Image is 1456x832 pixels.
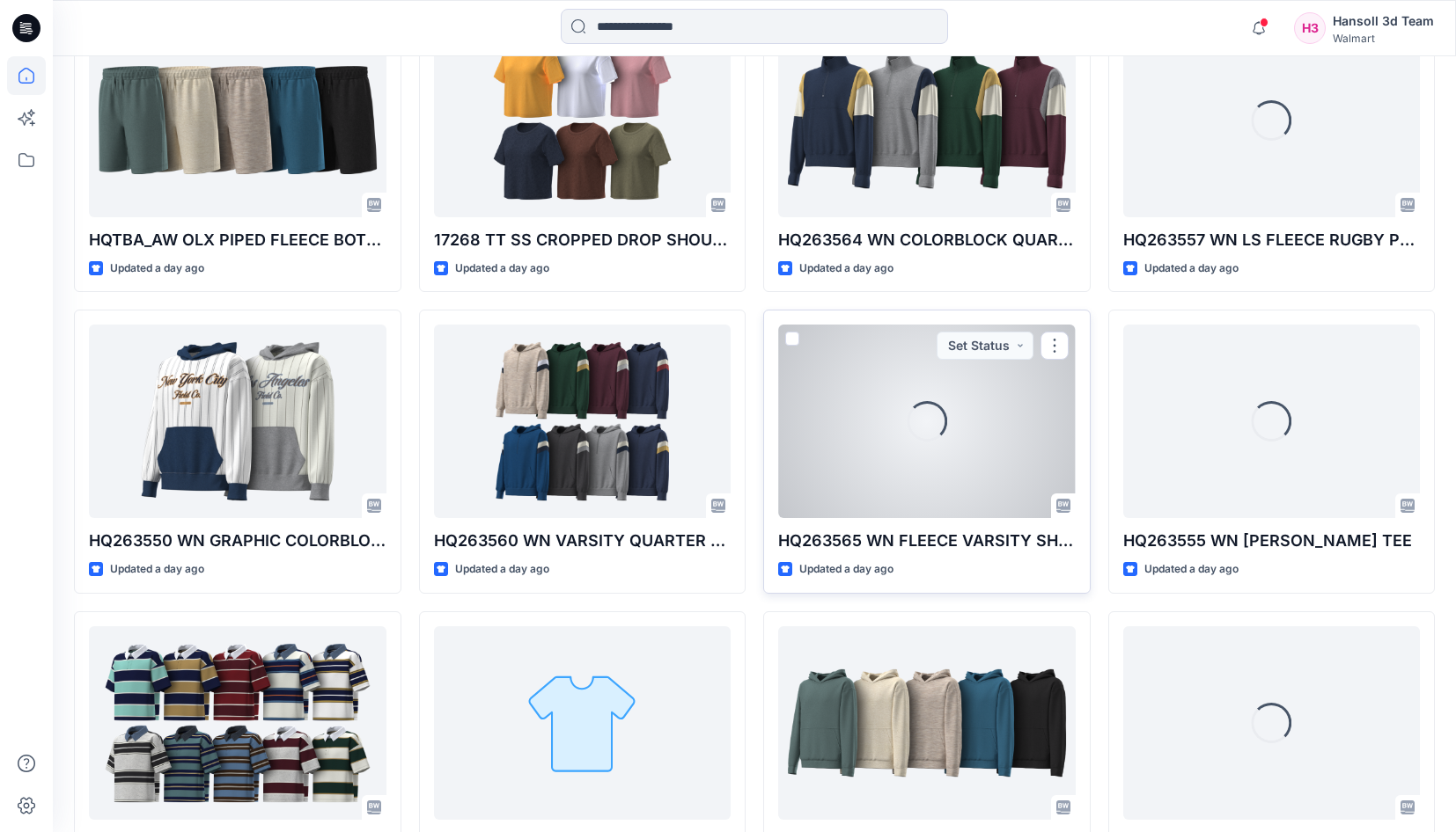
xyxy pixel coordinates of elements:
[1144,259,1239,278] p: Updated a day ago
[434,325,732,518] a: HQ263560 WN VARSITY QUARTER ZIP HOODIE
[778,228,1076,252] p: HQ263564 WN COLORBLOCK QUARTER ZIP
[434,24,732,217] a: 17268 TT SS CROPPED DROP SHOULDER TEE
[455,560,549,579] p: Updated a day ago
[778,529,1076,553] p: HQ263565 WN FLEECE VARSITY SHORT
[778,24,1076,217] a: HQ263564 WN COLORBLOCK QUARTER ZIP
[799,259,893,278] p: Updated a day ago
[110,259,204,278] p: Updated a day ago
[1144,560,1239,579] p: Updated a day ago
[799,560,893,579] p: Updated a day ago
[1294,12,1326,44] div: H3
[1333,32,1434,45] div: Walmart
[89,529,386,553] p: HQ263550 WN GRAPHIC COLORBLOCK HOODIE
[1123,228,1421,252] p: HQ263557 WN LS FLEECE RUGBY POLO
[434,626,732,820] a: HQ263552 WN FULL ZIP FLEECE HOODIE
[89,626,386,820] a: HQ263556 WN SS RUGBY POLO
[434,228,732,252] p: 17268 TT SS CROPPED DROP SHOULDER TEE
[89,24,386,217] a: HQTBA_AW OLX PIPED FLEECE BOTTOM
[1123,529,1421,553] p: HQ263555 WN [PERSON_NAME] TEE
[434,529,732,553] p: HQ263560 WN VARSITY QUARTER ZIP HOODIE
[1333,11,1434,32] div: Hansoll 3d Team
[89,325,386,518] a: HQ263550 WN GRAPHIC COLORBLOCK HOODIE
[110,560,204,579] p: Updated a day ago
[778,626,1076,820] a: HQTBA_AW OLX PIPED FLEECE TOP
[89,228,386,252] p: HQTBA_AW OLX PIPED FLEECE BOTTOM
[455,259,549,278] p: Updated a day ago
